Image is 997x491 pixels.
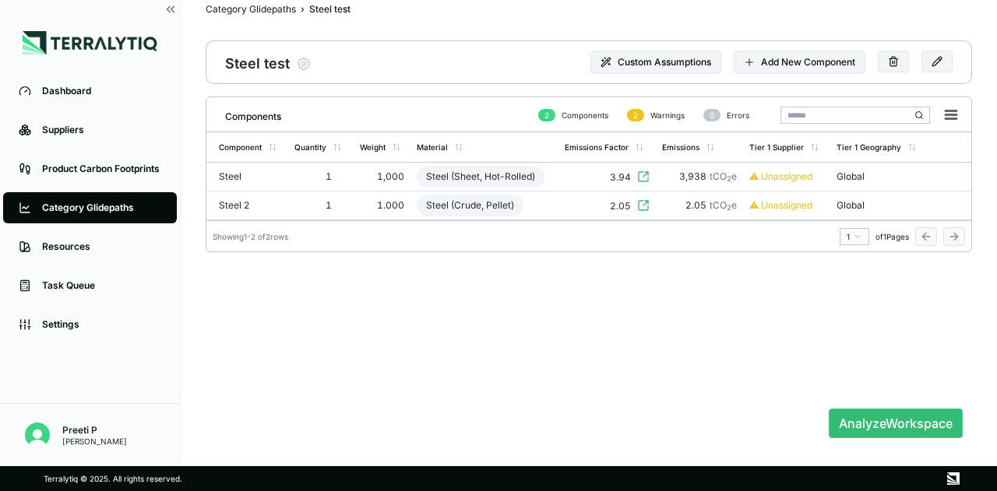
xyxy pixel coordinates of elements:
[42,124,161,136] div: Suppliers
[62,424,127,437] div: Preeti P
[840,228,869,245] button: 1
[847,232,862,241] div: 1
[219,142,262,152] div: Component
[417,195,523,216] div: Steel (Crude, Pellet)
[749,170,824,183] div: ⚠ Unassigned
[829,409,963,438] button: AnalyzeWorkspace
[417,166,544,188] div: Steel (Sheet, Hot-Rolled)
[25,423,50,447] img: Preeti P
[206,3,296,16] a: Category Glidepaths
[710,170,737,183] span: tCO e
[19,416,56,454] button: Open user button
[360,170,404,183] div: 1,000
[621,109,685,121] div: Warnings
[360,199,404,212] div: 1.000
[417,142,448,152] div: Material
[219,170,282,183] div: Steel
[42,202,161,214] div: Category Glidepaths
[309,3,351,16] span: Steel test
[662,170,737,183] div: 3,938
[627,109,644,121] div: 2
[42,240,161,253] div: Resources
[727,174,731,183] sub: 2
[532,109,608,121] div: Components
[565,142,629,152] div: Emissions Factor
[830,191,928,220] td: Global
[23,31,157,54] img: Logo
[42,279,161,292] div: Task Queue
[538,109,555,121] div: 2
[301,3,305,16] span: ›
[610,200,631,212] div: 2.05
[294,170,344,183] div: 1
[219,199,282,212] div: Steel 2
[42,85,161,97] div: Dashboard
[62,437,127,446] div: [PERSON_NAME]
[610,171,631,184] div: 3.94
[697,109,749,121] div: Errors
[727,203,731,212] sub: 2
[294,199,344,212] div: 1
[294,142,326,152] div: Quantity
[662,199,737,212] div: 2.05
[225,51,290,73] div: Steel test
[213,232,288,241] div: Showing 1 - 2 of 2 rows
[749,142,804,152] div: Tier 1 Supplier
[662,142,699,152] div: Emissions
[42,318,161,331] div: Settings
[590,51,721,74] button: Custom Assumptions
[703,109,720,121] div: 0
[837,142,901,152] div: Tier 1 Geography
[830,163,928,191] td: Global
[734,51,865,74] button: Add New Component
[749,199,824,212] div: ⚠ Unassigned
[360,142,386,152] div: Weight
[213,104,281,123] div: Components
[710,199,737,212] span: tCO e
[875,232,909,241] span: of 1 Pages
[42,163,161,175] div: Product Carbon Footprints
